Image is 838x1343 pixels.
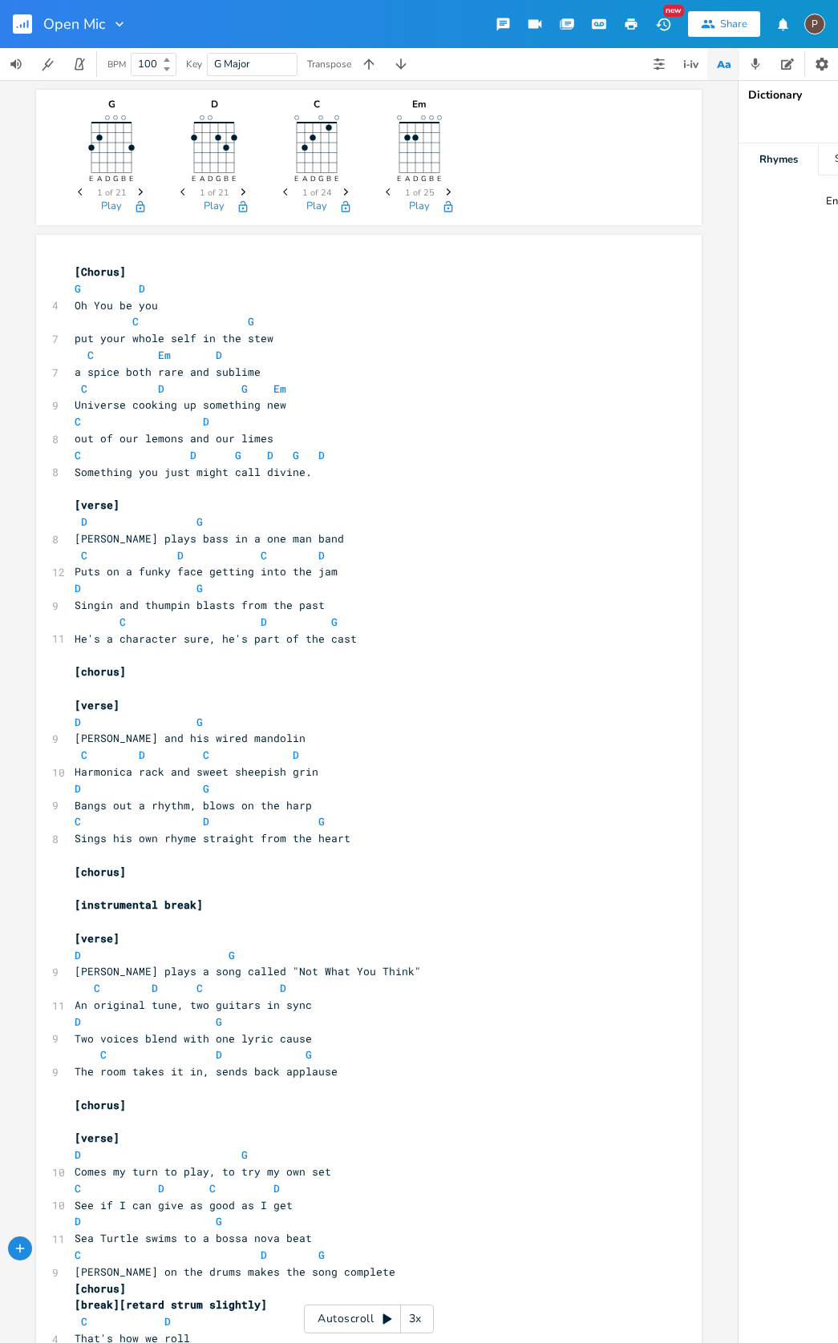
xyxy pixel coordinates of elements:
[277,99,357,109] div: C
[75,964,421,978] span: [PERSON_NAME] plays a song called "Not What You Think"
[302,174,308,184] text: A
[196,581,203,595] span: G
[224,174,229,184] text: B
[75,281,81,296] span: G
[75,865,126,879] span: [chorus]
[164,1314,171,1329] span: D
[81,748,87,762] span: C
[232,174,236,184] text: E
[293,448,299,462] span: G
[397,174,401,184] text: E
[75,931,119,946] span: [verse]
[304,1305,434,1333] div: Autoscroll
[107,60,126,69] div: BPM
[294,174,298,184] text: E
[190,448,196,462] span: D
[75,1231,312,1245] span: Sea Turtle swims to a bossa nova beat
[75,1198,293,1212] span: See if I can give as good as I get
[174,99,254,109] div: D
[405,188,435,197] span: 1 of 25
[75,298,158,313] span: Oh You be you
[196,715,203,729] span: G
[200,188,229,197] span: 1 of 21
[81,1314,87,1329] span: C
[203,414,209,429] span: D
[75,1214,81,1228] span: D
[216,1047,222,1062] span: D
[214,57,250,71] span: G Major
[326,174,331,184] text: B
[75,598,325,612] span: Singin and thumpin blasts from the past
[273,381,286,396] span: Em
[413,174,419,184] text: D
[302,188,332,197] span: 1 of 24
[437,174,441,184] text: E
[75,264,126,279] span: [Chorus]
[216,348,222,362] span: D
[200,174,205,184] text: A
[94,981,100,995] span: C
[139,748,145,762] span: D
[75,581,81,595] span: D
[75,831,350,845] span: Sings his own rhyme straight from the heart
[75,414,81,429] span: C
[663,5,684,17] div: New
[97,174,103,184] text: A
[379,99,459,109] div: Em
[203,814,209,829] span: D
[267,448,273,462] span: D
[75,1164,331,1179] span: Comes my turn to play, to try my own set
[75,715,81,729] span: D
[192,174,196,184] text: E
[75,564,338,579] span: Puts on a funky face getting into the jam
[75,781,81,796] span: D
[75,1131,119,1145] span: [verse]
[248,314,254,329] span: G
[273,1181,280,1196] span: D
[331,615,338,629] span: G
[280,981,286,995] span: D
[75,897,203,912] span: [instrumental break]
[119,615,126,629] span: C
[75,1064,338,1079] span: The room takes it in, sends back applause
[307,59,351,69] div: Transpose
[186,59,202,69] div: Key
[208,174,213,184] text: D
[75,397,286,412] span: Universe cooking up something new
[139,281,145,296] span: D
[97,188,127,197] span: 1 of 21
[318,1248,325,1262] span: G
[401,1305,430,1333] div: 3x
[75,798,312,813] span: Bangs out a rhythm, blows on the harp
[75,998,312,1012] span: An original tune, two guitars in sync
[261,548,267,563] span: C
[75,365,261,379] span: a spice both rare and sublime
[261,1248,267,1262] span: D
[132,314,139,329] span: C
[229,948,235,962] span: G
[105,174,111,184] text: D
[113,174,119,184] text: G
[75,1181,81,1196] span: C
[334,174,338,184] text: E
[421,174,427,184] text: G
[318,448,325,462] span: D
[101,200,122,214] button: Play
[177,548,184,563] span: D
[216,1214,222,1228] span: G
[75,1281,126,1296] span: [chorus]
[804,14,825,34] div: Paul H
[739,143,818,175] div: Rhymes
[100,1047,107,1062] span: C
[75,1147,81,1162] span: D
[129,174,133,184] text: E
[158,348,171,362] span: Em
[81,381,87,396] span: C
[75,531,344,546] span: [PERSON_NAME] plays bass in a one man band
[409,200,430,214] button: Play
[75,448,81,462] span: C
[216,1014,222,1029] span: G
[804,6,825,42] button: P
[203,748,209,762] span: C
[158,1181,164,1196] span: D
